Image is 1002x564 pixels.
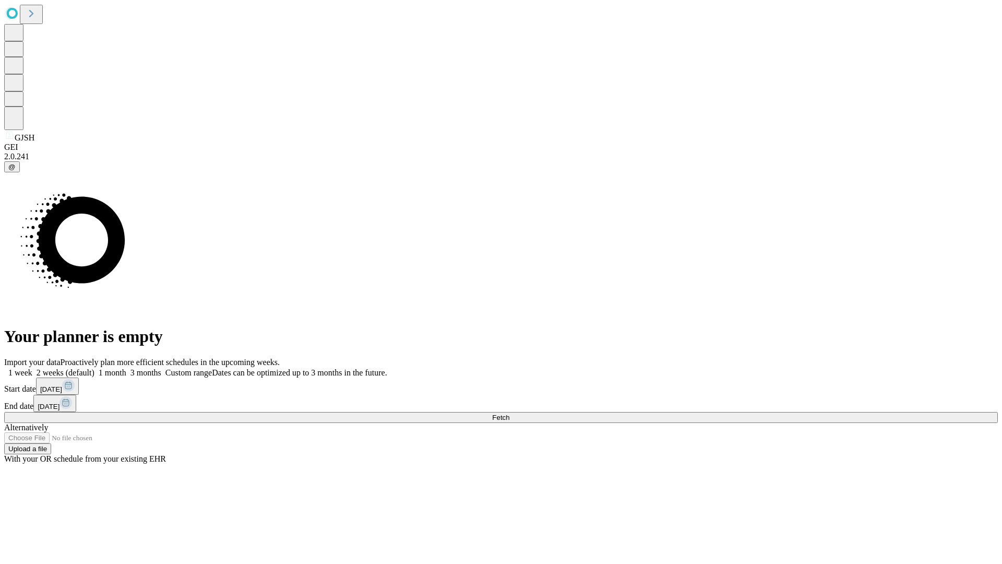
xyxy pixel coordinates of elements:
span: [DATE] [38,403,59,410]
span: Proactively plan more efficient schedules in the upcoming weeks. [61,358,280,367]
span: 2 weeks (default) [37,368,94,377]
span: With your OR schedule from your existing EHR [4,454,166,463]
span: 3 months [130,368,161,377]
span: [DATE] [40,385,62,393]
div: Start date [4,378,998,395]
button: [DATE] [36,378,79,395]
button: [DATE] [33,395,76,412]
span: Alternatively [4,423,48,432]
span: GJSH [15,133,34,142]
button: Fetch [4,412,998,423]
button: @ [4,161,20,172]
div: 2.0.241 [4,152,998,161]
div: End date [4,395,998,412]
span: @ [8,163,16,171]
h1: Your planner is empty [4,327,998,346]
span: Dates can be optimized up to 3 months in the future. [212,368,387,377]
span: 1 week [8,368,32,377]
div: GEI [4,143,998,152]
span: Custom range [165,368,212,377]
span: 1 month [99,368,126,377]
span: Import your data [4,358,61,367]
button: Upload a file [4,443,51,454]
span: Fetch [492,414,509,421]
